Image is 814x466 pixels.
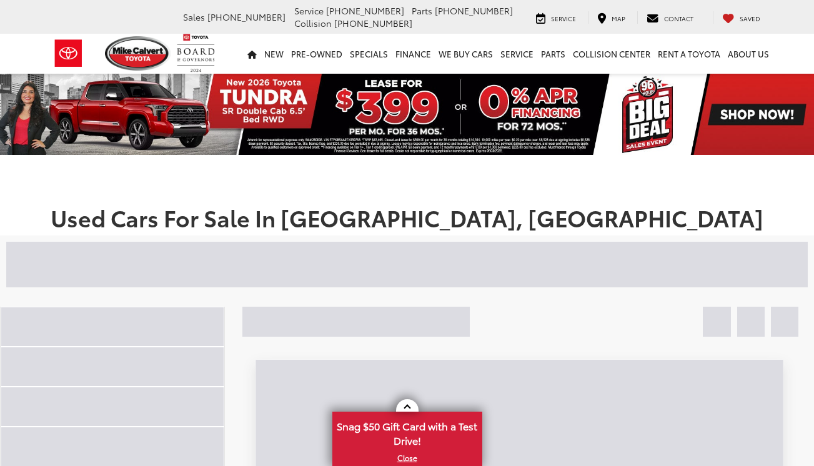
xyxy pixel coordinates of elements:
a: Parts [537,34,569,74]
a: About Us [724,34,773,74]
span: Saved [740,14,760,23]
span: Service [551,14,576,23]
a: Pre-Owned [287,34,346,74]
span: Collision [294,17,332,29]
a: My Saved Vehicles [713,11,770,24]
span: Contact [664,14,693,23]
a: Service [527,11,585,24]
span: [PHONE_NUMBER] [435,4,513,17]
a: Home [244,34,261,74]
span: [PHONE_NUMBER] [334,17,412,29]
span: Snag $50 Gift Card with a Test Drive! [334,413,481,451]
a: New [261,34,287,74]
span: Sales [183,11,205,23]
img: Mike Calvert Toyota [105,36,171,71]
span: Service [294,4,324,17]
a: Service [497,34,537,74]
a: Collision Center [569,34,654,74]
a: Finance [392,34,435,74]
a: Specials [346,34,392,74]
span: [PHONE_NUMBER] [326,4,404,17]
span: Map [612,14,625,23]
a: WE BUY CARS [435,34,497,74]
span: [PHONE_NUMBER] [207,11,285,23]
a: Rent a Toyota [654,34,724,74]
span: Parts [412,4,432,17]
a: Contact [637,11,703,24]
img: Toyota [45,33,92,74]
a: Map [588,11,635,24]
